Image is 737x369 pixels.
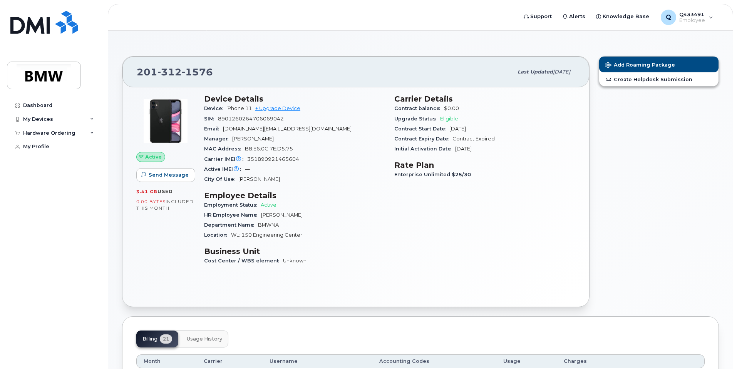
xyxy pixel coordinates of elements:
[187,336,222,342] span: Usage History
[204,212,261,218] span: HR Employee Name
[496,354,557,368] th: Usage
[394,160,575,170] h3: Rate Plan
[136,168,195,182] button: Send Message
[204,191,385,200] h3: Employee Details
[261,202,276,208] span: Active
[149,171,189,179] span: Send Message
[394,116,440,122] span: Upgrade Status
[204,247,385,256] h3: Business Unit
[223,126,352,132] span: [DOMAIN_NAME][EMAIL_ADDRESS][DOMAIN_NAME]
[394,105,444,111] span: Contract balance
[245,146,293,152] span: B8:E6:0C:7E:D5:75
[157,66,182,78] span: 312
[283,258,307,264] span: Unknown
[449,126,466,132] span: [DATE]
[258,222,279,228] span: BMWNA
[204,126,223,132] span: Email
[204,258,283,264] span: Cost Center / WBS element
[605,62,675,69] span: Add Roaming Package
[182,66,213,78] span: 1576
[231,232,302,238] span: WL: 150 Engineering Center
[553,69,570,75] span: [DATE]
[204,105,226,111] span: Device
[145,153,162,160] span: Active
[204,136,232,142] span: Manager
[518,69,553,75] span: Last updated
[394,126,449,132] span: Contract Start Date
[394,136,452,142] span: Contract Expiry Date
[204,146,245,152] span: MAC Address
[263,354,372,368] th: Username
[197,354,263,368] th: Carrier
[247,156,299,162] span: 351890921465604
[232,136,274,142] span: [PERSON_NAME]
[394,172,475,177] span: Enterprise Unlimited $25/30
[137,66,213,78] span: 201
[204,232,231,238] span: Location
[255,105,300,111] a: + Upgrade Device
[136,354,197,368] th: Month
[204,156,247,162] span: Carrier IMEI
[394,94,575,104] h3: Carrier Details
[238,176,280,182] span: [PERSON_NAME]
[599,72,719,86] a: Create Helpdesk Submission
[136,199,166,204] span: 0.00 Bytes
[204,176,238,182] span: City Of Use
[599,57,719,72] button: Add Roaming Package
[703,336,731,363] iframe: Messenger Launcher
[452,136,495,142] span: Contract Expired
[455,146,472,152] span: [DATE]
[142,98,189,144] img: iPhone_11.jpg
[444,105,459,111] span: $0.00
[557,354,628,368] th: Charges
[157,189,173,194] span: used
[204,94,385,104] h3: Device Details
[394,146,455,152] span: Initial Activation Date
[204,166,245,172] span: Active IMEI
[245,166,250,172] span: —
[226,105,252,111] span: iPhone 11
[261,212,303,218] span: [PERSON_NAME]
[136,189,157,194] span: 3.41 GB
[204,222,258,228] span: Department Name
[218,116,284,122] span: 8901260264706069042
[372,354,496,368] th: Accounting Codes
[204,202,261,208] span: Employment Status
[440,116,458,122] span: Eligible
[204,116,218,122] span: SIM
